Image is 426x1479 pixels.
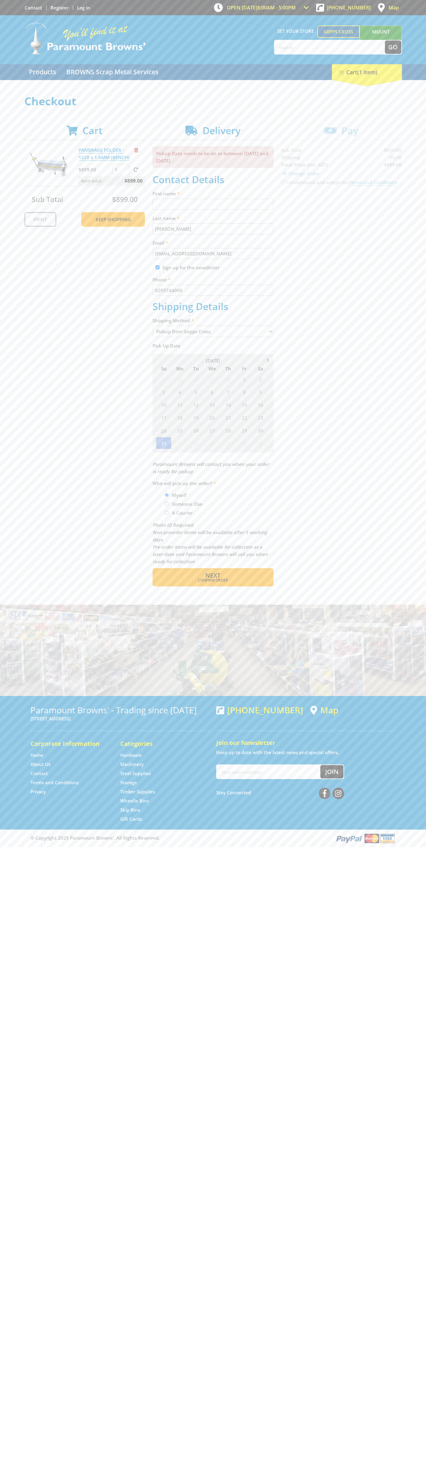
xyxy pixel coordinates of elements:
[120,770,151,777] a: Go to the Steel Supplies page
[172,437,188,449] span: 1
[188,411,204,424] span: 19
[188,373,204,385] span: 29
[79,176,145,185] p: Item total:
[30,715,210,722] p: [STREET_ADDRESS]
[237,399,252,411] span: 15
[172,411,188,424] span: 18
[188,386,204,398] span: 5
[360,26,402,49] a: Mount [PERSON_NAME]
[172,424,188,436] span: 25
[220,411,236,424] span: 21
[274,26,318,37] span: Set your store
[156,373,171,385] span: 27
[83,124,103,137] span: Cart
[220,386,236,398] span: 7
[172,399,188,411] span: 11
[30,739,108,748] h5: Corporate Information
[204,373,220,385] span: 30
[153,223,273,234] input: Please enter your last name.
[357,68,377,76] span: (1 item)
[156,365,171,372] span: Su
[162,264,220,271] label: Sign up for the newsletter
[51,5,69,11] a: Go to the registration page
[30,779,79,786] a: Go to the Terms and Conditions page
[310,705,338,715] a: View a map of Gepps Cross location
[153,285,273,296] input: Please enter your telephone number.
[153,190,273,197] label: First name
[237,386,252,398] span: 8
[24,21,146,55] img: Paramount Browns'
[204,399,220,411] span: 13
[172,365,188,372] span: Mo
[30,705,210,715] h3: Paramount Browns' - Trading since [DATE]
[24,212,56,227] a: Print
[125,176,143,185] span: $899.00
[153,174,273,185] h2: Contact Details
[153,522,268,565] em: Photo ID Required. Non-preorder items will be available after 5 working days Pre-order items will...
[153,326,273,337] select: Please select a shipping method.
[153,301,273,312] h2: Shipping Details
[216,705,303,715] div: [PHONE_NUMBER]
[25,5,42,11] a: Go to the Contact page
[320,765,343,778] button: Join
[153,146,273,168] p: Pickup Date needs to be on or between [DATE] and [DATE]
[30,752,44,758] a: Go to the Home page
[188,424,204,436] span: 26
[156,437,171,449] span: 31
[134,147,138,153] a: Remove from cart
[30,761,51,767] a: Go to the About Us page
[120,788,155,795] a: Go to the Timber Supplies page
[237,437,252,449] span: 5
[166,579,260,582] span: Confirm order
[77,5,90,11] a: Log in
[220,399,236,411] span: 14
[202,124,241,137] span: Delivery
[120,798,149,804] a: Go to the Wheelie Bins page
[220,365,236,372] span: Th
[81,212,145,227] a: Keep Shopping
[120,739,198,748] h5: Categories
[153,215,273,222] label: Last name
[32,194,63,204] span: Sub Total
[165,493,169,497] input: Please select who will pick up the order.
[170,508,195,518] label: A Courier
[120,807,140,813] a: Go to the Skip Bins page
[253,373,268,385] span: 2
[204,386,220,398] span: 6
[204,411,220,424] span: 20
[188,399,204,411] span: 12
[227,4,296,11] span: OPEN [DATE]
[385,40,401,54] button: Go
[79,166,111,173] p: $899.00
[204,437,220,449] span: 3
[153,480,273,487] label: Who will pick up the order?
[120,752,142,758] a: Go to the Hardware page
[153,276,273,283] label: Phone
[24,95,402,107] h1: Checkout
[30,770,48,777] a: Go to the Contact page
[335,833,396,844] img: PayPal, Mastercard, Visa accepted
[62,64,163,80] a: Go to the BROWNS Scrap Metal Services page
[165,511,169,515] input: Please select who will pick up the order.
[153,199,273,210] input: Please enter your first name.
[79,147,129,161] a: PANBRAKE FOLDER - 1220 x 1.6MM (BENCH)
[275,40,385,54] input: Search
[24,833,402,844] div: ® Copyright 2025 Paramount Browns'. All Rights Reserved.
[220,424,236,436] span: 28
[253,437,268,449] span: 6
[153,317,273,324] label: Shipping Method
[220,373,236,385] span: 31
[120,779,137,786] a: Go to the Storage page
[253,386,268,398] span: 9
[153,342,273,349] label: Pick Up Date
[237,373,252,385] span: 1
[153,248,273,259] input: Please enter your email address.
[205,571,220,579] span: Next
[156,399,171,411] span: 10
[172,386,188,398] span: 4
[216,739,396,747] h5: Join our Newsletter
[237,424,252,436] span: 29
[170,490,188,500] label: Myself
[332,64,402,80] div: Cart
[30,146,67,183] img: PANBRAKE FOLDER - 1220 x 1.6MM (BENCH)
